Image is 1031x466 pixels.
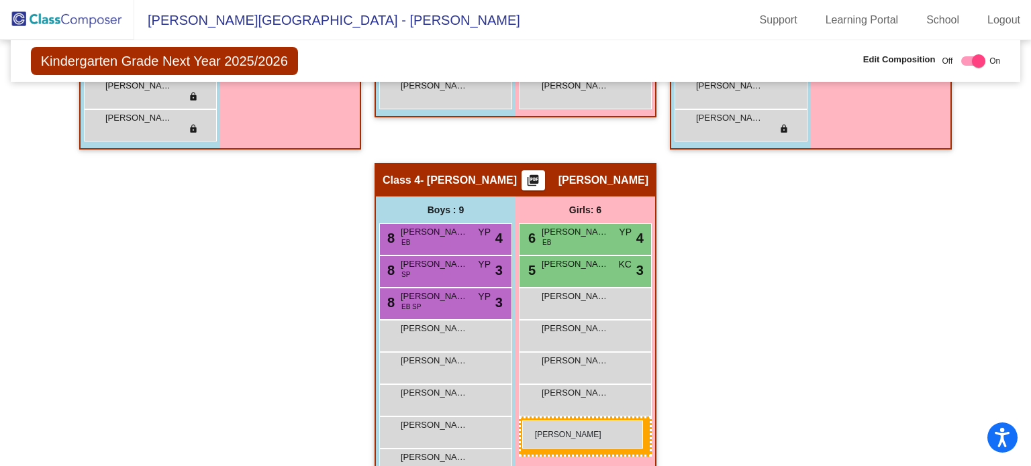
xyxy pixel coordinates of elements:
span: 3 [495,260,503,280]
span: YP [478,257,491,272]
span: [PERSON_NAME][GEOGRAPHIC_DATA] - [PERSON_NAME] [134,9,520,31]
a: School [916,9,970,31]
span: [PERSON_NAME] [542,290,609,303]
span: 8 [384,263,395,278]
a: Logout [977,9,1031,31]
span: lock [779,124,789,135]
a: Support [749,9,808,31]
mat-icon: picture_as_pdf [525,174,541,192]
span: [PERSON_NAME] [401,354,468,367]
span: [PERSON_NAME] [542,257,609,271]
span: Edit Composition [863,53,936,66]
span: EB [542,237,551,247]
span: YP [619,225,632,239]
span: EB [401,237,410,247]
span: [PERSON_NAME] [401,290,468,303]
span: 8 [384,295,395,310]
span: [PERSON_NAME] [696,79,763,93]
span: Class 4 [383,174,420,187]
span: [PERSON_NAME] [401,386,468,400]
span: SP [401,270,410,280]
div: Girls: 6 [515,196,655,223]
span: [PERSON_NAME] [401,225,468,239]
span: [PERSON_NAME] [542,225,609,239]
span: [PERSON_NAME] [542,79,609,93]
span: - [PERSON_NAME] [420,174,517,187]
span: 4 [636,228,644,248]
span: [PERSON_NAME] [105,79,173,93]
span: [PERSON_NAME] [696,111,763,125]
span: 8 [384,231,395,245]
span: 5 [525,263,536,278]
span: Kindergarten Grade Next Year 2025/2026 [31,47,298,75]
span: On [989,55,1000,67]
span: 3 [495,292,503,312]
div: Boys : 9 [376,196,515,223]
span: [PERSON_NAME] [105,111,173,125]
span: YP [478,290,491,304]
span: [PERSON_NAME] [542,354,609,367]
span: [PERSON_NAME] [542,386,609,400]
span: [PERSON_NAME] [401,257,468,271]
span: 3 [636,260,644,280]
span: [PERSON_NAME] [558,174,648,187]
button: Print Students Details [522,170,545,190]
span: [PERSON_NAME] [401,322,468,335]
span: [PERSON_NAME] [401,418,468,432]
span: 6 [525,231,536,245]
span: Off [942,55,952,67]
span: lock [189,92,198,103]
span: [PERSON_NAME] [401,79,468,93]
span: lock [189,124,198,135]
span: 4 [495,228,503,248]
span: [PERSON_NAME] [401,451,468,464]
span: [PERSON_NAME] [542,322,609,335]
span: KC [619,257,632,272]
a: Learning Portal [815,9,910,31]
span: EB SP [401,302,421,312]
span: YP [478,225,491,239]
